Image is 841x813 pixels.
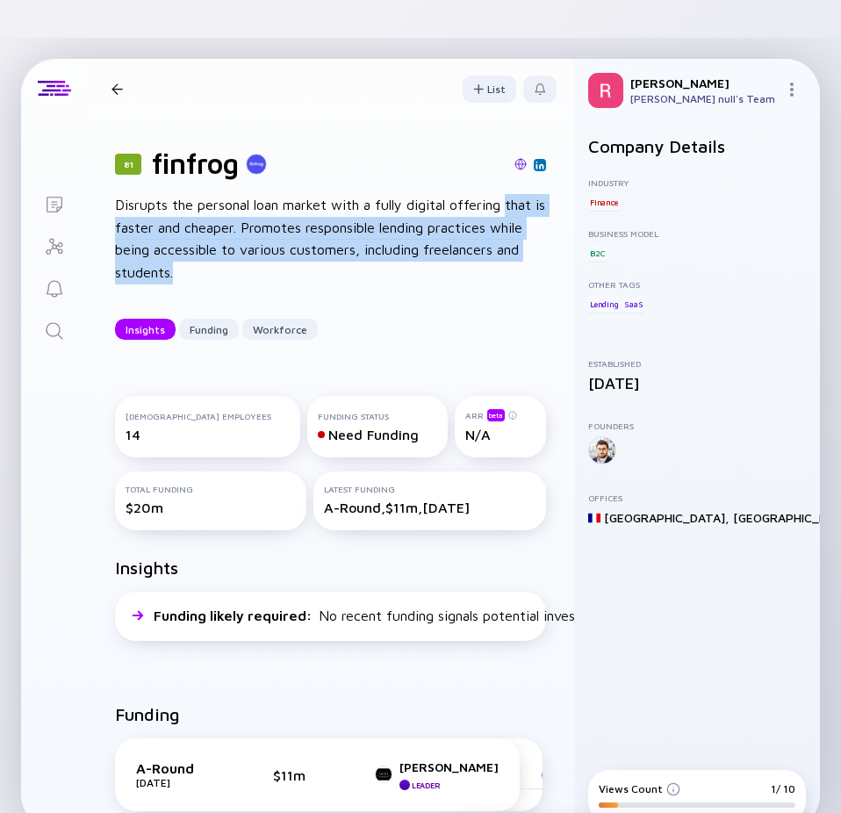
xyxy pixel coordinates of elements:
[465,427,536,442] div: N/A
[412,781,440,790] div: Leader
[588,73,623,108] img: Raphaël Profile Picture
[588,493,806,503] div: Offices
[126,500,296,515] div: $20m
[115,319,176,340] button: Insights
[154,608,315,623] span: Funding likely required :
[622,295,644,313] div: SaaS
[771,782,795,795] div: 1/ 10
[588,279,806,290] div: Other Tags
[463,76,516,103] button: List
[318,427,437,442] div: Need Funding
[318,411,437,421] div: Funding Status
[273,767,326,783] div: $11m
[242,319,318,340] button: Workforce
[630,76,778,90] div: [PERSON_NAME]
[179,319,239,340] button: Funding
[588,228,806,239] div: Business Model
[115,316,176,343] div: Insights
[536,161,544,169] img: finfrog Linkedin Page
[21,224,87,266] a: Investor Map
[126,411,290,421] div: [DEMOGRAPHIC_DATA] Employees
[514,158,527,170] img: finfrog Website
[541,768,636,781] a: RAISE Ventures
[375,759,499,790] a: [PERSON_NAME]Leader
[115,558,178,578] h2: Insights
[588,244,607,262] div: B2C
[588,295,621,313] div: Lending
[588,193,620,211] div: Finance
[599,782,680,795] div: Views Count
[324,500,536,515] div: A-Round, $11m, [DATE]
[324,484,536,494] div: Latest Funding
[588,358,806,369] div: Established
[136,760,224,776] div: A-Round
[588,374,806,392] div: [DATE]
[630,92,778,105] div: [PERSON_NAME] null's Team
[399,759,499,774] div: [PERSON_NAME]
[126,427,290,442] div: 14
[785,83,799,97] img: Menu
[465,408,536,421] div: ARR
[21,266,87,308] a: Reminders
[179,316,239,343] div: Funding
[115,194,546,284] div: Disrupts the personal loan market with a fully digital offering that is faster and cheaper. Promo...
[588,512,600,524] img: France Flag
[154,608,658,623] div: No recent funding signals potential investment needs.
[588,136,806,156] h2: Company Details
[21,182,87,224] a: Lists
[588,177,806,188] div: Industry
[487,409,505,421] div: beta
[115,154,141,175] div: 81
[604,510,730,525] div: [GEOGRAPHIC_DATA] ,
[126,484,296,494] div: Total Funding
[21,308,87,350] a: Search
[115,704,180,724] h2: Funding
[242,316,318,343] div: Workforce
[588,421,806,431] div: Founders
[136,776,224,789] div: [DATE]
[152,147,239,180] h1: finfrog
